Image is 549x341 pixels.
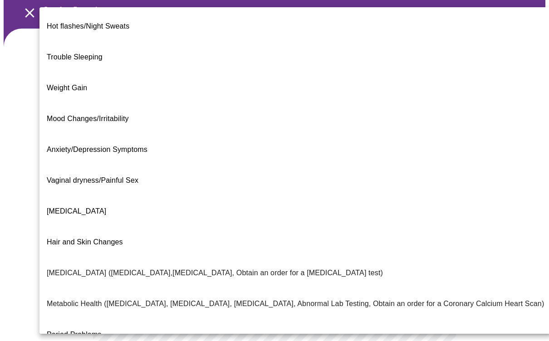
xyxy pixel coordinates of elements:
span: Anxiety/Depression Symptoms [47,146,147,153]
span: Trouble Sleeping [47,53,103,61]
p: [MEDICAL_DATA] ([MEDICAL_DATA],[MEDICAL_DATA], Obtain an order for a [MEDICAL_DATA] test) [47,268,383,278]
span: Hair and Skin Changes [47,238,123,246]
span: Weight Gain [47,84,87,92]
span: Hot flashes/Night Sweats [47,22,129,30]
p: Metabolic Health ([MEDICAL_DATA], [MEDICAL_DATA], [MEDICAL_DATA], Abnormal Lab Testing, Obtain an... [47,298,544,309]
span: Mood Changes/Irritability [47,115,129,122]
span: Period Problems [47,331,102,338]
span: [MEDICAL_DATA] [47,207,106,215]
span: Vaginal dryness/Painful Sex [47,176,138,184]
